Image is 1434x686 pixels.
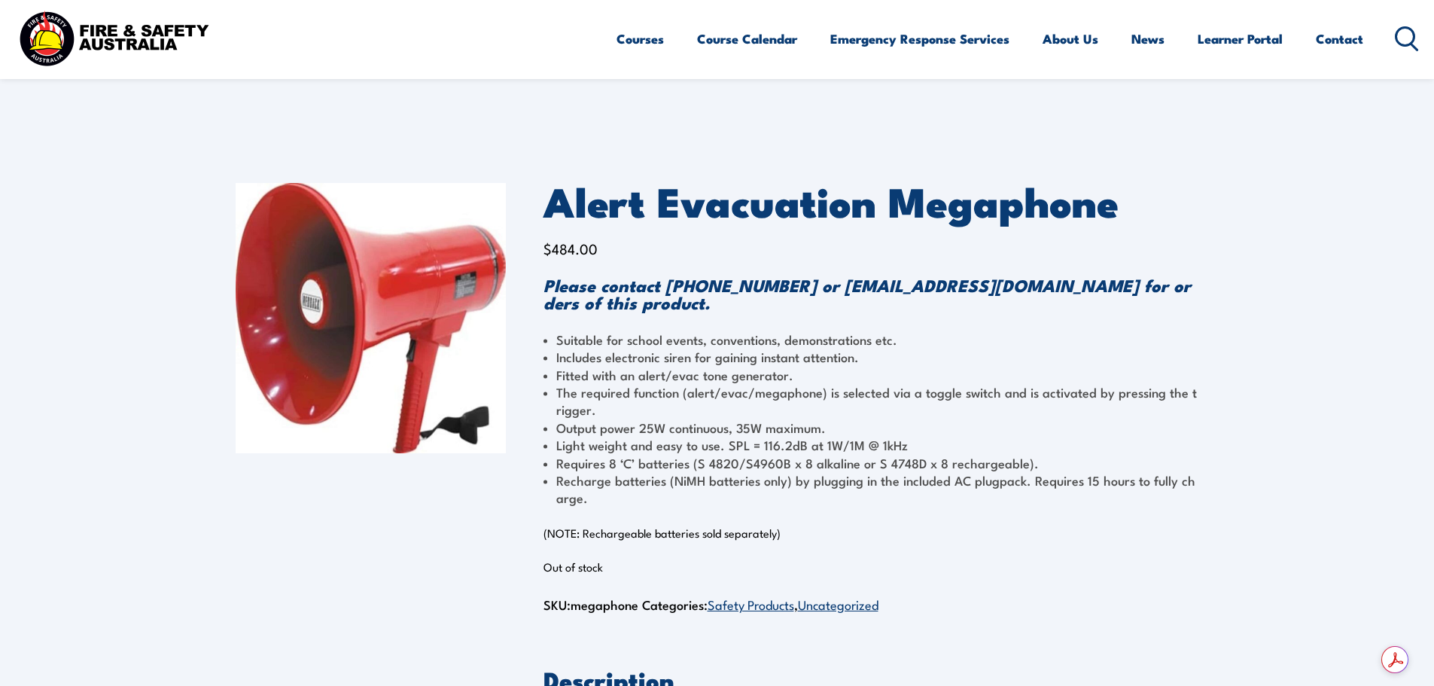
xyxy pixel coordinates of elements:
[543,526,1199,541] p: (NOTE: Rechargeable batteries sold separately)
[543,559,1199,575] p: Out of stock
[543,436,1199,453] li: Light weight and easy to use. SPL = 116.2dB at 1W/1M @ 1kHz
[1131,19,1165,59] a: News
[543,238,552,258] span: $
[1043,19,1098,59] a: About Us
[543,419,1199,436] li: Output power 25W continuous, 35W maximum.
[1316,19,1363,59] a: Contact
[543,454,1199,471] li: Requires 8 ‘C’ batteries (S 4820/S4960B x 8 alkaline or S 4748D x 8 rechargeable).
[236,183,506,453] img: Alert Evacuation Megaphone
[642,595,878,614] span: Categories: ,
[617,19,664,59] a: Courses
[798,595,878,613] a: Uncategorized
[697,19,797,59] a: Course Calendar
[543,366,1199,383] li: Fitted with an alert/evac tone generator.
[830,19,1009,59] a: Emergency Response Services
[571,595,638,614] span: megaphone
[543,183,1199,218] h1: Alert Evacuation Megaphone
[543,348,1199,365] li: Includes electronic siren for gaining instant attention.
[1198,19,1283,59] a: Learner Portal
[543,331,1199,348] li: Suitable for school events, conventions, demonstrations etc.
[543,471,1199,507] li: Recharge batteries (NiMH batteries only) by plugging in the included AC plugpack. Requires 15 hou...
[543,272,1191,316] strong: Please contact [PHONE_NUMBER] or [EMAIL_ADDRESS][DOMAIN_NAME] for orders of this product.
[543,383,1199,419] li: The required function (alert/evac/megaphone) is selected via a toggle switch and is activated by ...
[708,595,794,613] a: Safety Products
[543,238,598,258] bdi: 484.00
[543,595,638,614] span: SKU:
